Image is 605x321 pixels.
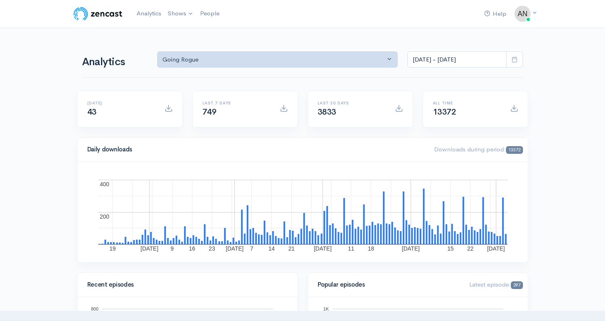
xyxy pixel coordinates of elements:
[323,306,329,311] text: 1K
[109,245,116,252] text: 19
[348,245,354,252] text: 11
[467,245,474,252] text: 22
[407,51,507,68] input: analytics date range selector
[87,146,425,153] h4: Daily downloads
[250,245,253,252] text: 7
[202,107,217,117] span: 749
[87,172,518,253] svg: A chart.
[506,146,523,154] span: 13372
[72,6,124,22] img: ZenCast Logo
[171,245,174,252] text: 9
[434,145,523,153] span: Downloads during period:
[162,55,386,64] div: Going Rogue
[447,245,453,252] text: 15
[140,245,158,252] text: [DATE]
[433,107,456,117] span: 13372
[133,5,164,22] a: Analytics
[100,181,110,187] text: 400
[318,101,385,105] h6: Last 30 days
[87,107,97,117] span: 43
[202,101,270,105] h6: Last 7 days
[189,245,195,252] text: 16
[368,245,374,252] text: 18
[318,107,336,117] span: 3833
[91,306,98,311] text: 800
[268,245,275,252] text: 14
[314,245,331,252] text: [DATE]
[402,245,419,252] text: [DATE]
[481,5,510,23] a: Help
[514,6,531,22] img: ...
[318,281,460,288] h4: Popular episodes
[157,51,398,68] button: Going Rogue
[487,245,505,252] text: [DATE]
[511,281,523,289] span: 297
[87,281,283,288] h4: Recent episodes
[87,101,155,105] h6: [DATE]
[197,5,223,22] a: People
[469,281,523,288] span: Latest episode:
[226,245,243,252] text: [DATE]
[82,56,148,68] h1: Analytics
[288,245,295,252] text: 21
[433,101,500,105] h6: All time
[209,245,215,252] text: 23
[164,5,197,23] a: Shows
[100,213,110,220] text: 200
